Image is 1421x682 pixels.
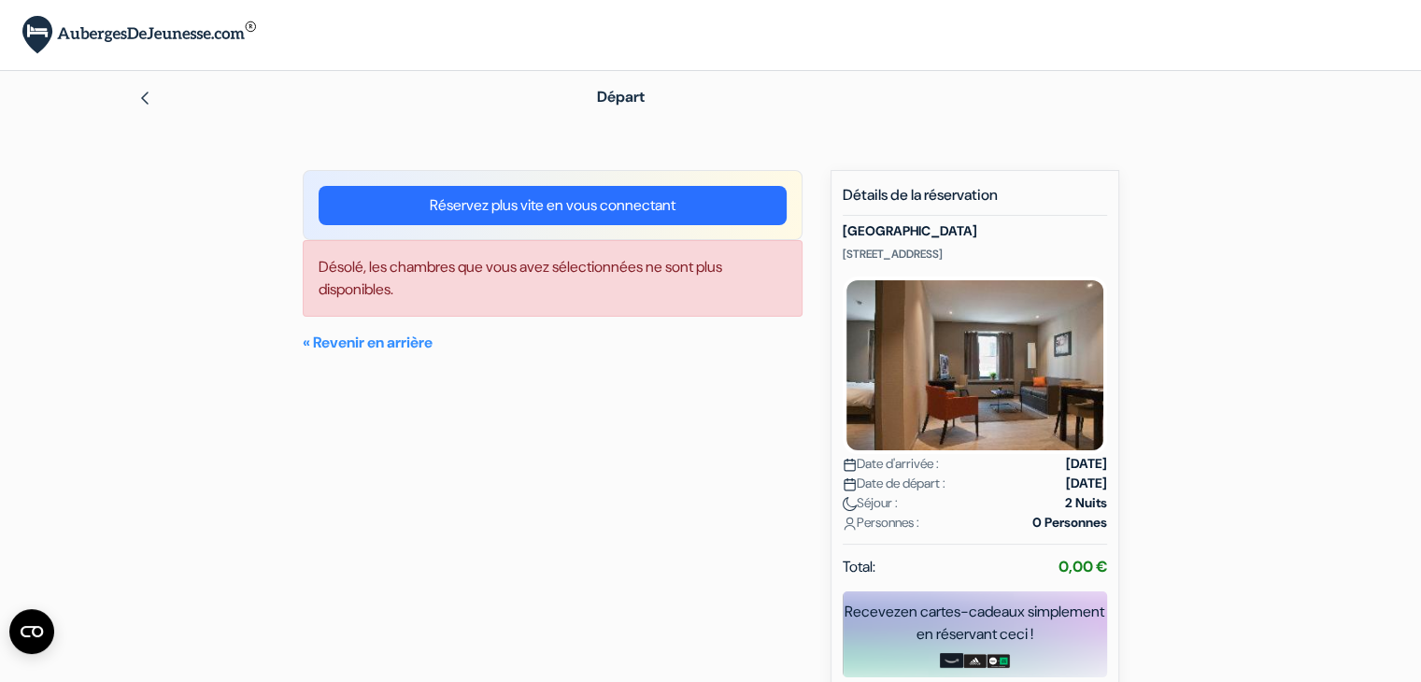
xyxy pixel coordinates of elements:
[22,16,256,54] img: AubergesDeJeunesse.com
[303,333,433,352] a: « Revenir en arrière
[843,247,1107,262] p: [STREET_ADDRESS]
[1066,474,1107,493] strong: [DATE]
[9,609,54,654] button: Ouvrir le widget CMP
[843,223,1107,239] h5: [GEOGRAPHIC_DATA]
[843,477,857,491] img: calendar.svg
[843,454,939,474] span: Date d'arrivée :
[1065,493,1107,513] strong: 2 Nuits
[843,458,857,472] img: calendar.svg
[843,601,1107,646] div: Recevez en cartes-cadeaux simplement en réservant ceci !
[1059,557,1107,576] strong: 0,00 €
[1066,454,1107,474] strong: [DATE]
[843,556,875,578] span: Total:
[843,493,898,513] span: Séjour :
[303,240,803,317] div: Désolé, les chambres que vous avez sélectionnées ne sont plus disponibles.
[843,517,857,531] img: user_icon.svg
[963,654,987,669] img: adidas-card.png
[843,474,945,493] span: Date de départ :
[843,497,857,511] img: moon.svg
[319,186,787,225] a: Réservez plus vite en vous connectant
[1032,513,1107,533] strong: 0 Personnes
[597,87,645,107] span: Départ
[987,654,1010,669] img: uber-uber-eats-card.png
[940,653,963,668] img: amazon-card-no-text.png
[843,186,1107,216] h5: Détails de la réservation
[137,91,152,106] img: left_arrow.svg
[843,513,919,533] span: Personnes :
